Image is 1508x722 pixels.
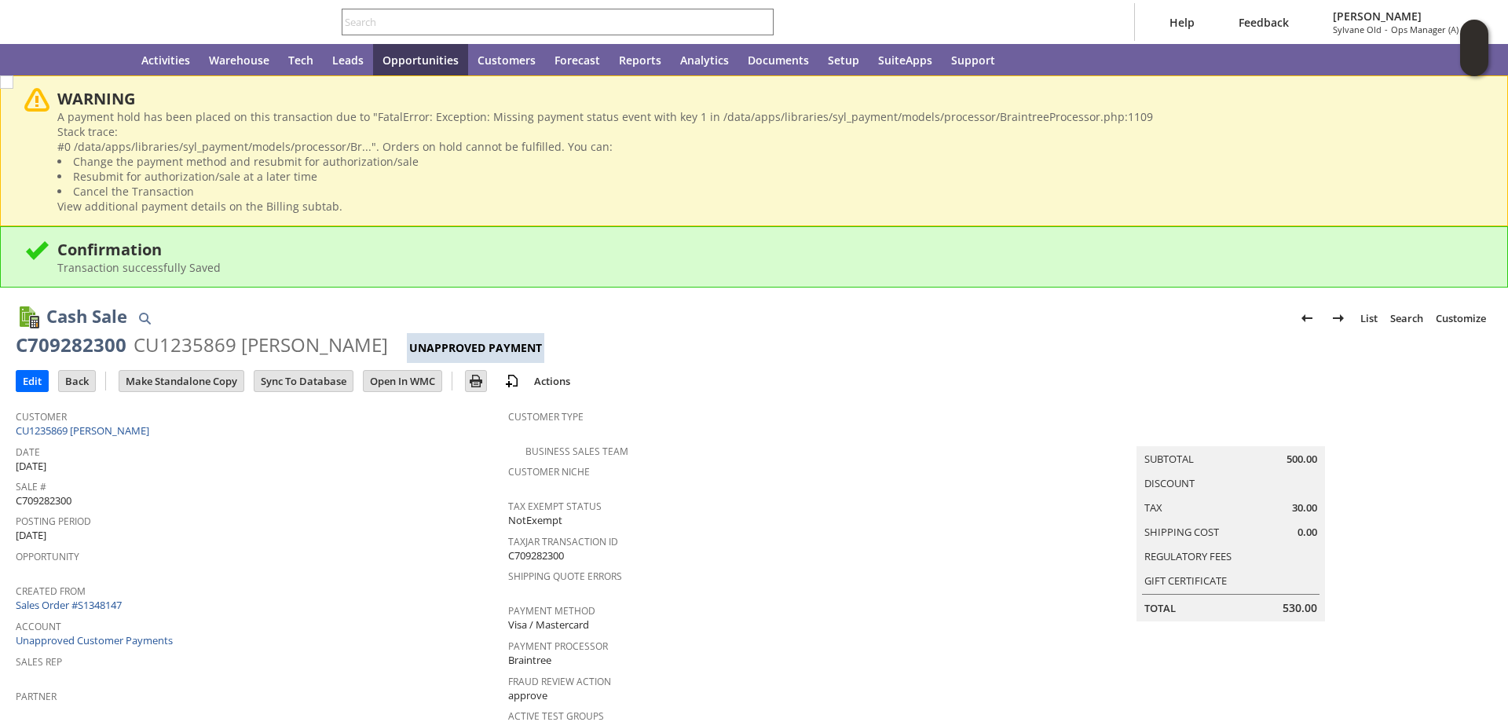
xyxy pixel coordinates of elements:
li: Resubmit for authorization/sale at a later time [57,169,1484,184]
span: Sylvane Old [1333,24,1382,35]
iframe: Click here to launch Oracle Guided Learning Help Panel [1460,20,1488,76]
a: Tax [1144,500,1162,515]
a: Warehouse [199,44,279,75]
a: Regulatory Fees [1144,549,1232,563]
span: 0.00 [1298,525,1317,540]
a: Payment Processor [508,640,608,653]
span: Opportunities [382,53,459,68]
a: Customer Type [508,410,584,423]
li: Cancel the Transaction View additional payment details on the Billing subtab. [57,184,1484,214]
a: TaxJar Transaction ID [508,535,618,548]
input: Search [342,13,752,31]
a: Gift Certificate [1144,574,1227,588]
a: Support [942,44,1005,75]
svg: Shortcuts [66,50,85,69]
span: - [1385,24,1388,35]
a: Customers [468,44,545,75]
a: Customer Niche [508,465,590,478]
a: Fraud Review Action [508,675,611,688]
a: Setup [818,44,869,75]
a: Date [16,445,40,459]
img: Print [467,372,485,390]
input: Print [466,371,486,391]
span: 530.00 [1283,600,1317,616]
span: Braintree [508,653,551,668]
a: Home [94,44,132,75]
a: Posting Period [16,515,91,528]
a: Search [1384,306,1429,331]
img: add-record.svg [503,372,522,390]
span: Feedback [1239,15,1289,30]
span: Forecast [555,53,600,68]
a: Unapproved Customer Payments [16,633,173,647]
a: Opportunity [16,550,79,563]
span: 500.00 [1287,452,1317,467]
svg: Recent Records [28,50,47,69]
a: Payment Method [508,604,595,618]
caption: Summary [1136,421,1325,446]
a: Tax Exempt Status [508,500,602,513]
a: List [1354,306,1384,331]
span: [DATE] [16,528,46,543]
img: Previous [1298,309,1316,328]
li: Change the payment method and resubmit for authorization/sale [57,154,1484,169]
span: NotExempt [508,513,562,528]
span: Visa / Mastercard [508,618,589,632]
a: SuiteApps [869,44,942,75]
a: Tech [279,44,323,75]
div: CU1235869 [PERSON_NAME] [134,332,388,357]
span: C709282300 [508,548,564,563]
div: Unapproved Payment [407,333,544,363]
a: Shipping Cost [1144,525,1219,539]
a: Customer [16,410,67,423]
span: C709282300 [16,493,71,508]
a: Created From [16,585,86,598]
a: Actions [528,374,576,388]
span: Setup [828,53,859,68]
a: Account [16,620,61,633]
span: Analytics [680,53,729,68]
div: C709282300 [16,332,126,357]
a: Activities [132,44,199,75]
a: Sales Order #S1348147 [16,598,126,612]
img: Next [1329,309,1348,328]
span: SuiteApps [878,53,932,68]
div: Shortcuts [57,44,94,75]
div: Transaction successfully Saved [57,260,1484,275]
svg: Home [104,50,123,69]
span: Reports [619,53,661,68]
a: Sale # [16,480,46,493]
span: approve [508,688,547,703]
div: A payment hold has been placed on this transaction due to "FatalError: Exception: Missing payment... [57,109,1484,214]
a: Discount [1144,476,1195,490]
span: Activities [141,53,190,68]
span: Oracle Guided Learning Widget. To move around, please hold and drag [1460,49,1488,77]
a: Partner [16,690,57,703]
a: Shipping Quote Errors [508,570,622,583]
a: Sales Rep [16,655,62,669]
a: CU1235869 [PERSON_NAME] [16,423,153,438]
a: Reports [609,44,671,75]
span: [PERSON_NAME] [1333,9,1480,24]
div: WARNING [57,88,1484,109]
input: Open In WMC [364,371,441,391]
input: Sync To Database [254,371,353,391]
input: Make Standalone Copy [119,371,243,391]
a: Documents [738,44,818,75]
a: Leads [323,44,373,75]
input: Edit [16,371,48,391]
a: Forecast [545,44,609,75]
span: [DATE] [16,459,46,474]
span: Customers [478,53,536,68]
span: Support [951,53,995,68]
svg: Search [752,13,770,31]
span: Ops Manager (A) (F2L) [1391,24,1480,35]
a: Opportunities [373,44,468,75]
a: Subtotal [1144,452,1194,466]
a: Recent Records [19,44,57,75]
a: Total [1144,601,1176,615]
span: Documents [748,53,809,68]
h1: Cash Sale [46,303,127,329]
a: Customize [1429,306,1492,331]
span: Tech [288,53,313,68]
